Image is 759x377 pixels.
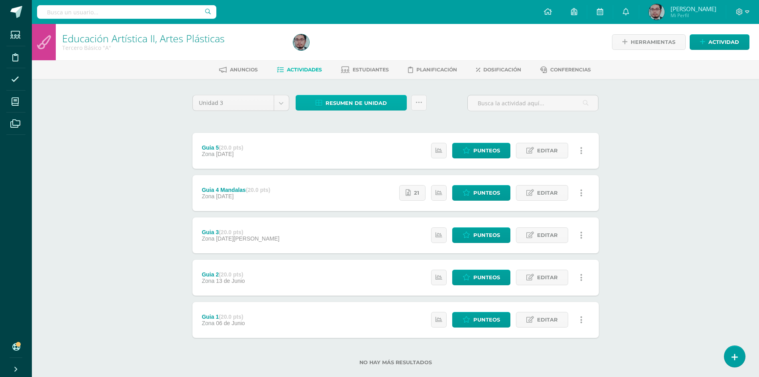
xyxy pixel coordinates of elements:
span: 13 de Junio [216,278,245,284]
span: Resumen de unidad [326,96,387,111]
span: Dosificación [483,67,521,73]
a: Punteos [452,270,510,285]
span: Editar [537,312,558,327]
div: Guia 1 [202,314,245,320]
strong: (20.0 pts) [219,229,243,235]
a: Planificación [408,63,457,76]
span: Planificación [416,67,457,73]
a: Actividades [277,63,322,76]
span: Punteos [473,270,500,285]
a: Punteos [452,185,510,201]
span: [DATE][PERSON_NAME] [216,235,279,242]
span: [DATE] [216,193,233,199]
span: Zona [202,320,214,326]
span: Editar [537,228,558,243]
span: Editar [537,143,558,158]
span: Conferencias [550,67,591,73]
strong: (20.0 pts) [219,314,243,320]
a: Conferencias [540,63,591,76]
span: [DATE] [216,151,233,157]
span: Editar [537,186,558,200]
span: [PERSON_NAME] [671,5,716,13]
a: Herramientas [612,34,686,50]
span: Zona [202,278,214,284]
img: c79a8ee83a32926c67f9bb364e6b58c4.png [649,4,665,20]
span: Estudiantes [353,67,389,73]
input: Busca un usuario... [37,5,216,19]
a: 21 [399,185,426,201]
img: c79a8ee83a32926c67f9bb364e6b58c4.png [293,34,309,50]
span: Editar [537,270,558,285]
a: Punteos [452,227,510,243]
div: Tercero Básico 'A' [62,44,284,51]
span: Anuncios [230,67,258,73]
div: Guia 4 Mandalas [202,187,270,193]
div: Guia 3 [202,229,279,235]
span: Actividades [287,67,322,73]
span: Zona [202,193,214,199]
strong: (20.0 pts) [246,187,270,193]
span: Punteos [473,228,500,243]
span: Punteos [473,143,500,158]
span: Zona [202,151,214,157]
a: Punteos [452,143,510,158]
strong: (20.0 pts) [219,271,243,278]
strong: (20.0 pts) [219,144,243,151]
span: Unidad 3 [199,95,268,111]
h1: Educación Artística II, Artes Plásticas [62,33,284,44]
a: Estudiantes [341,63,389,76]
div: Guia 5 [202,144,243,151]
span: Mi Perfil [671,12,716,19]
a: Educación Artística II, Artes Plásticas [62,32,225,45]
a: Anuncios [219,63,258,76]
span: 06 de Junio [216,320,245,326]
span: 21 [414,186,419,200]
a: Resumen de unidad [296,95,407,111]
label: No hay más resultados [192,359,599,365]
span: Punteos [473,186,500,200]
div: Guia 2 [202,271,245,278]
input: Busca la actividad aquí... [468,95,598,111]
span: Herramientas [631,35,675,49]
span: Zona [202,235,214,242]
a: Punteos [452,312,510,328]
a: Dosificación [476,63,521,76]
a: Unidad 3 [193,95,289,111]
span: Punteos [473,312,500,327]
span: Actividad [708,35,739,49]
a: Actividad [690,34,749,50]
